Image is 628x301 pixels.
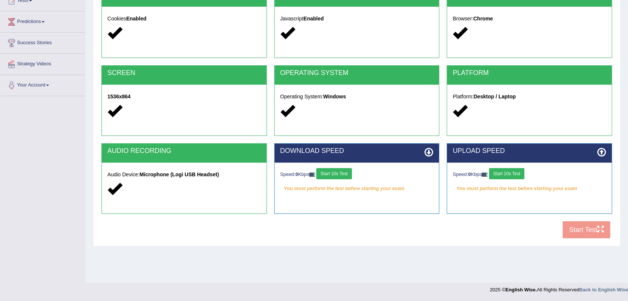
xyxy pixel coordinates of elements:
h5: Platform: [453,94,606,99]
div: Speed: Kbps [453,168,606,181]
strong: 0 [295,171,298,177]
h2: DOWNLOAD SPEED [280,147,434,155]
button: Start 10s Test [316,168,352,179]
strong: English Wise. [505,287,537,292]
a: Success Stories [0,33,85,51]
h2: UPLOAD SPEED [453,147,606,155]
div: 2025 © All Rights Reserved [490,282,628,293]
img: ajax-loader-fb-connection.gif [309,173,315,177]
h2: PLATFORM [453,69,606,77]
a: Strategy Videos [0,54,85,72]
strong: Windows [323,94,346,99]
h5: Audio Device: [107,172,261,177]
strong: 1536x864 [107,94,130,99]
strong: 0 [468,171,471,177]
a: Back to English Wise [579,287,628,292]
h5: Javascript [280,16,434,22]
h2: OPERATING SYSTEM [280,69,434,77]
strong: Enabled [304,16,324,22]
h5: Operating System: [280,94,434,99]
em: You must perform the test before starting your exam [280,183,434,194]
button: Start 10s Test [489,168,524,179]
h2: AUDIO RECORDING [107,147,261,155]
strong: Microphone (Logi USB Headset) [139,171,219,177]
h5: Browser: [453,16,606,22]
h2: SCREEN [107,69,261,77]
a: Your Account [0,75,85,94]
img: ajax-loader-fb-connection.gif [482,173,488,177]
strong: Desktop / Laptop [473,94,516,99]
em: You must perform the test before starting your exam [453,183,606,194]
div: Speed: Kbps [280,168,434,181]
strong: Enabled [126,16,146,22]
h5: Cookies [107,16,261,22]
a: Predictions [0,12,85,30]
strong: Chrome [473,16,493,22]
